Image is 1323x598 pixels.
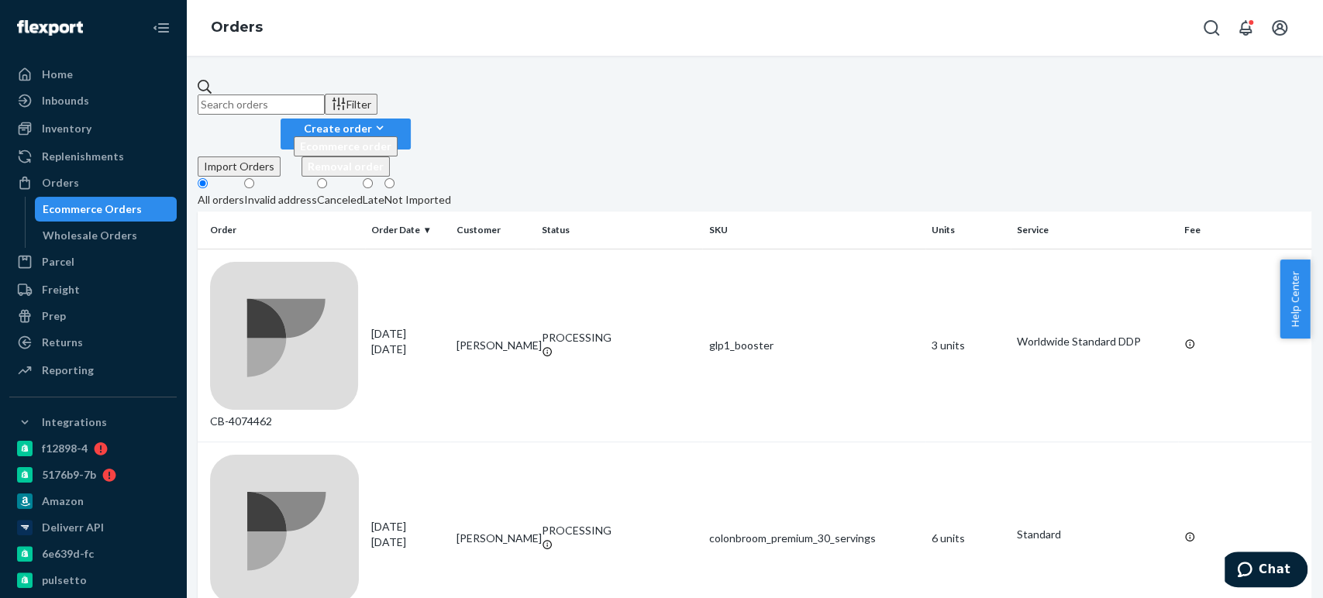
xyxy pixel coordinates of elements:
div: Inbounds [42,93,89,108]
a: Wholesale Orders [35,223,177,248]
a: pulsetto [9,568,177,593]
span: Removal order [308,160,384,173]
th: Order Date [365,211,450,249]
th: Units [925,211,1011,249]
p: [DATE] [371,534,444,550]
div: Deliverr API [42,520,104,535]
div: Not Imported [384,192,451,208]
a: Prep [9,304,177,328]
input: Late [363,178,373,188]
th: Order [198,211,365,249]
a: 5176b9-7b [9,462,177,487]
th: Service [1011,211,1178,249]
div: Amazon [42,493,84,509]
a: Amazon [9,489,177,514]
th: Fee [1178,211,1311,249]
button: Open account menu [1264,12,1295,43]
button: Import Orders [198,156,281,177]
div: Customer [457,223,529,236]
div: glp1_booster [708,338,918,353]
div: Filter [331,96,371,112]
div: Home [42,67,73,82]
a: Inbounds [9,88,177,113]
button: Open notifications [1230,12,1261,43]
div: CB-4074462 [210,262,359,430]
div: Ecommerce Orders [43,201,142,217]
input: Not Imported [384,178,394,188]
a: 6e639d-fc [9,541,177,566]
button: Integrations [9,410,177,435]
div: Create order [294,120,398,136]
a: f12898-4 [9,436,177,461]
div: Integrations [42,414,107,430]
div: Freight [42,282,80,297]
a: Orders [211,19,263,36]
div: Returns [42,335,83,350]
div: colonbroom_premium_30_servings [708,531,918,546]
div: [DATE] [371,519,444,550]
span: Ecommerce order [300,139,391,153]
button: Open Search Box [1196,12,1227,43]
div: Canceled [317,192,363,208]
input: Search orders [198,95,325,115]
iframe: Opens a widget where you can chat to one of our agents [1225,552,1307,590]
div: Invalid address [244,192,317,208]
div: Prep [42,308,66,324]
div: Orders [42,175,79,191]
td: 3 units [925,249,1011,442]
a: Returns [9,330,177,355]
a: Deliverr API [9,515,177,540]
a: Replenishments [9,144,177,169]
input: All orders [198,178,208,188]
div: Replenishments [42,149,124,164]
button: Close Navigation [146,12,177,43]
img: Flexport logo [17,20,83,36]
div: Wholesale Orders [43,228,137,243]
th: SKU [702,211,925,249]
button: Help Center [1280,259,1310,339]
a: Ecommerce Orders [35,197,177,222]
div: Late [363,192,384,208]
button: Create orderEcommerce orderRemoval order [281,119,411,149]
p: Standard [1017,527,1172,542]
div: 6e639d-fc [42,546,94,562]
input: Canceled [317,178,327,188]
button: Filter [325,94,377,115]
th: Status [536,211,703,249]
p: [DATE] [371,342,444,357]
a: Orders [9,170,177,195]
a: Home [9,62,177,87]
div: Reporting [42,363,94,378]
div: f12898-4 [42,441,88,456]
button: Ecommerce order [294,136,398,156]
div: PROCESSING [542,523,697,538]
input: Invalid address [244,178,254,188]
div: 5176b9-7b [42,467,96,483]
div: [DATE] [371,326,444,357]
ol: breadcrumbs [198,5,275,50]
div: pulsetto [42,572,87,588]
td: [PERSON_NAME] [450,249,536,442]
div: Inventory [42,121,91,136]
a: Parcel [9,249,177,274]
p: Worldwide Standard DDP [1017,334,1172,349]
a: Inventory [9,116,177,141]
a: Reporting [9,358,177,383]
div: All orders [198,192,244,208]
button: Removal order [301,156,390,177]
a: Freight [9,277,177,302]
div: Parcel [42,254,74,270]
div: PROCESSING [542,330,697,345]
